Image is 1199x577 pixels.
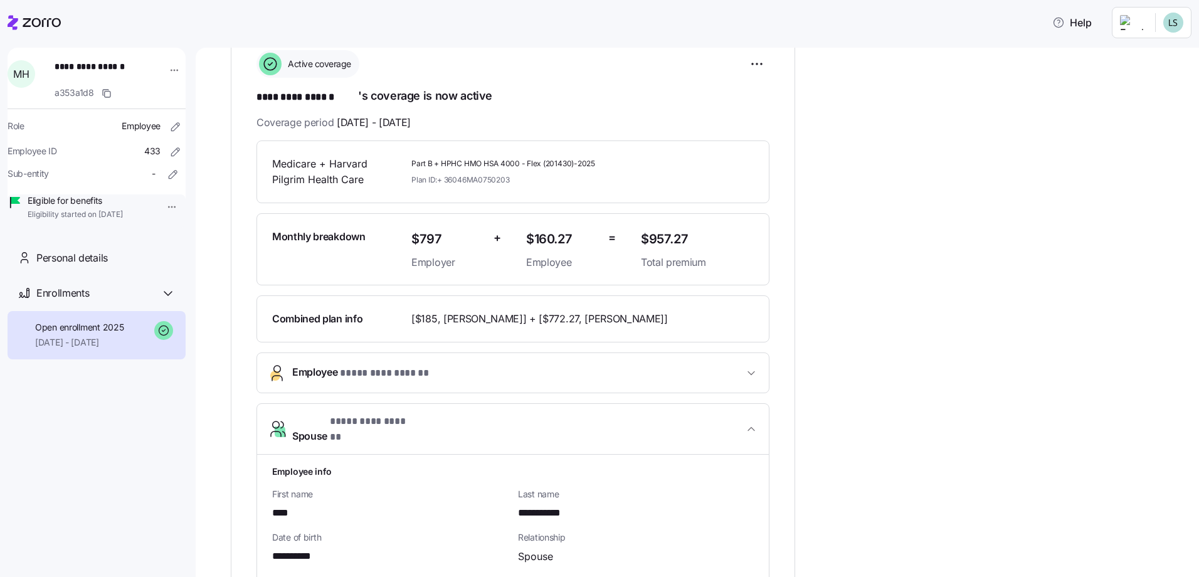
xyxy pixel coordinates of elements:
span: Personal details [36,250,108,266]
span: Employee [292,364,447,381]
button: Help [1042,10,1102,35]
span: Active coverage [284,58,351,70]
span: Enrollments [36,285,89,301]
span: Help [1052,15,1092,30]
span: Eligible for benefits [28,194,123,207]
span: Open enrollment 2025 [35,321,124,334]
span: a353a1d8 [55,87,94,99]
span: Coverage period [256,115,411,130]
span: Part B + HPHC HMO HSA 4000 - Flex (201430)-2025 [411,159,631,169]
span: M H [13,69,29,79]
span: Combined plan info [272,311,362,327]
span: [DATE] - [DATE] [35,336,124,349]
span: Sub-entity [8,167,49,180]
span: [$185, [PERSON_NAME]] + [$772.27, [PERSON_NAME]] [411,311,668,327]
span: Spouse [292,414,413,444]
h1: 's coverage is now active [256,88,769,105]
span: + [494,229,501,247]
span: = [608,229,616,247]
span: Total premium [641,255,754,270]
span: $957.27 [641,229,754,250]
span: - [152,167,156,180]
img: Employer logo [1120,15,1145,30]
span: First name [272,488,508,500]
span: [DATE] - [DATE] [337,115,411,130]
span: Medicare + Harvard Pilgrim Health Care [272,156,401,188]
span: Monthly breakdown [272,229,366,245]
span: $160.27 [526,229,598,250]
span: Employee ID [8,145,57,157]
h1: Employee info [272,465,754,478]
span: Employee [122,120,161,132]
span: $797 [411,229,483,250]
span: Role [8,120,24,132]
span: Employer [411,255,483,270]
span: Date of birth [272,531,508,544]
span: Plan ID: + 36046MA0750203 [411,174,509,185]
span: Last name [518,488,754,500]
span: 433 [144,145,161,157]
span: Employee [526,255,598,270]
span: Spouse [518,549,553,564]
span: Eligibility started on [DATE] [28,209,123,220]
img: d552751acb159096fc10a5bc90168bac [1163,13,1183,33]
span: Relationship [518,531,754,544]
